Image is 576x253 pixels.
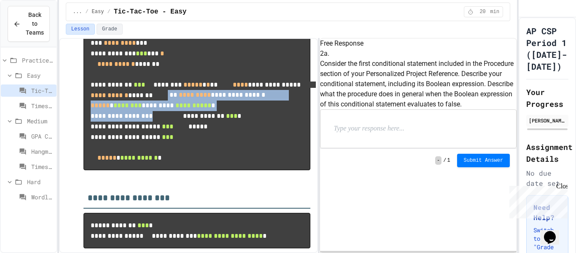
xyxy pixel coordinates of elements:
p: Consider the first conditional statement included in the Procedure section of your Personalized P... [320,59,517,109]
h6: 2a. [320,49,517,59]
iframe: chat widget [506,182,568,218]
div: Chat with us now!Close [3,3,58,54]
span: Hard [27,177,53,186]
button: Submit Answer [457,154,510,167]
h2: Your Progress [526,86,568,110]
iframe: chat widget [541,219,568,245]
span: GPA Calculator - Medium [31,132,53,141]
span: Wordle - Hard [31,193,53,201]
span: Times Table - Medium [31,162,53,171]
button: Grade [97,24,123,35]
button: Back to Teams [8,6,50,42]
span: Hangman - Medium [31,147,53,156]
span: Practice FRQs [22,56,53,65]
span: / [85,8,88,15]
span: Tic-Tac-Toe - Easy [31,86,53,95]
span: Submit Answer [464,157,503,164]
h2: Assignment Details [526,141,568,165]
span: Easy [92,8,104,15]
h1: AP CSP Period 1 ([DATE]-[DATE]) [526,25,568,72]
span: / [107,8,110,15]
span: Tic-Tac-Toe - Easy [114,7,187,17]
span: Medium [27,117,53,125]
span: 20 [476,8,490,15]
span: Back to Teams [26,11,44,37]
span: Easy [27,71,53,80]
span: min [490,8,500,15]
span: - [435,156,441,165]
span: ... [73,8,82,15]
button: Lesson [66,24,95,35]
span: Times Table - Easy [31,101,53,110]
h6: Free Response [320,38,517,49]
div: No due date set [526,168,568,188]
div: [PERSON_NAME] [529,117,566,124]
span: 1 [447,157,450,164]
span: / [443,157,446,164]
